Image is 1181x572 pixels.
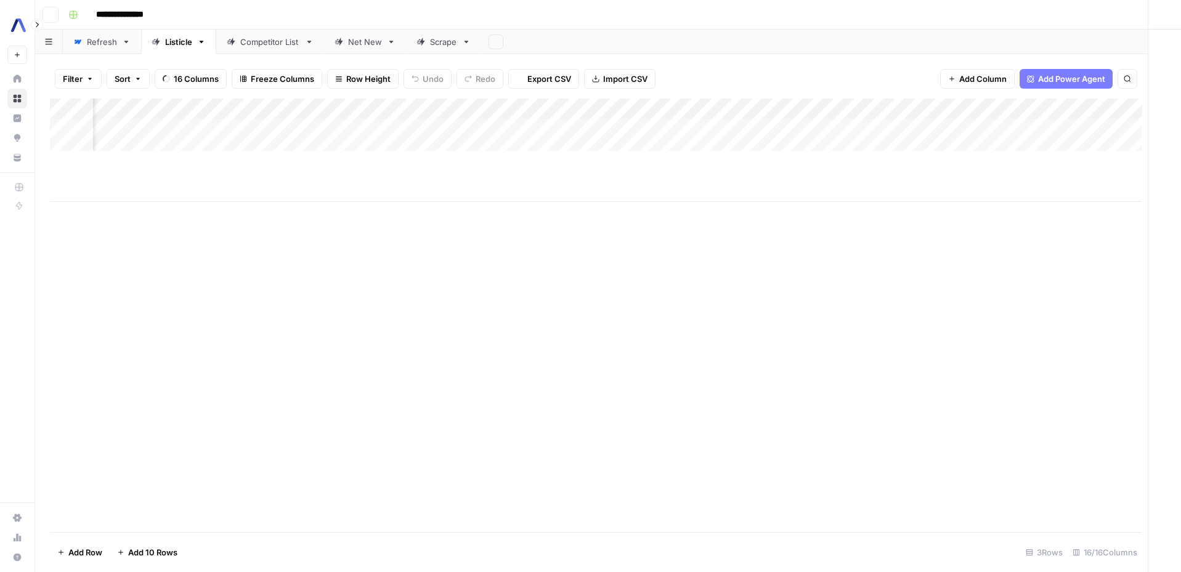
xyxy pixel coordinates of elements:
[476,73,495,85] span: Redo
[423,73,444,85] span: Undo
[115,73,131,85] span: Sort
[216,30,324,54] a: Competitor List
[165,36,192,48] div: Listicle
[7,108,27,128] a: Insights
[55,69,102,89] button: Filter
[327,69,399,89] button: Row Height
[584,69,655,89] button: Import CSV
[63,30,141,54] a: Refresh
[348,36,382,48] div: Net New
[404,69,452,89] button: Undo
[141,30,216,54] a: Listicle
[63,73,83,85] span: Filter
[251,73,314,85] span: Freeze Columns
[240,36,300,48] div: Competitor List
[68,546,102,558] span: Add Row
[324,30,406,54] a: Net New
[110,542,185,562] button: Add 10 Rows
[155,69,227,89] button: 16 Columns
[406,30,481,54] a: Scrape
[527,73,571,85] span: Export CSV
[430,36,457,48] div: Scrape
[232,69,322,89] button: Freeze Columns
[7,128,27,148] a: Opportunities
[87,36,117,48] div: Refresh
[7,14,30,36] img: AssemblyAI Logo
[107,69,150,89] button: Sort
[174,73,219,85] span: 16 Columns
[7,508,27,528] a: Settings
[7,69,27,89] a: Home
[508,69,579,89] button: Export CSV
[7,10,27,41] button: Workspace: AssemblyAI
[346,73,391,85] span: Row Height
[7,547,27,567] button: Help + Support
[50,542,110,562] button: Add Row
[128,546,177,558] span: Add 10 Rows
[7,89,27,108] a: Browse
[7,528,27,547] a: Usage
[7,148,27,167] a: Your Data
[457,69,503,89] button: Redo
